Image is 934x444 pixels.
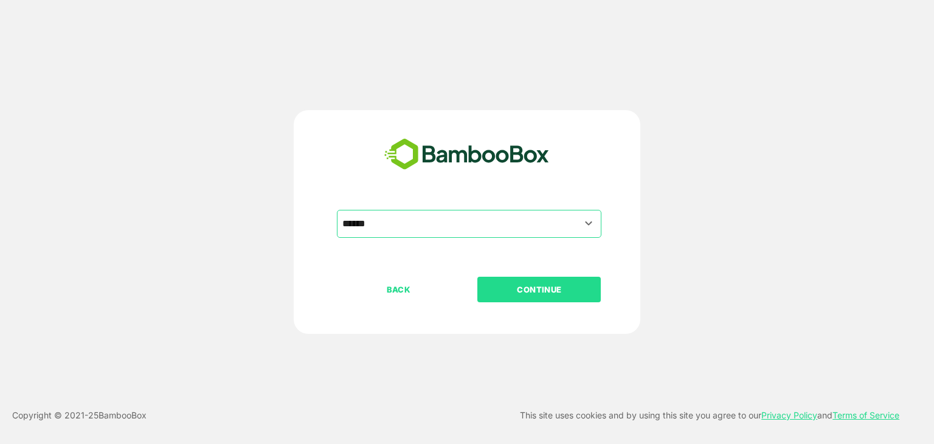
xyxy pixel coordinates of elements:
[337,277,460,302] button: BACK
[581,215,597,232] button: Open
[832,410,899,420] a: Terms of Service
[12,408,147,423] p: Copyright © 2021- 25 BambooBox
[378,134,556,175] img: bamboobox
[520,408,899,423] p: This site uses cookies and by using this site you agree to our and
[338,283,460,296] p: BACK
[479,283,600,296] p: CONTINUE
[477,277,601,302] button: CONTINUE
[761,410,817,420] a: Privacy Policy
